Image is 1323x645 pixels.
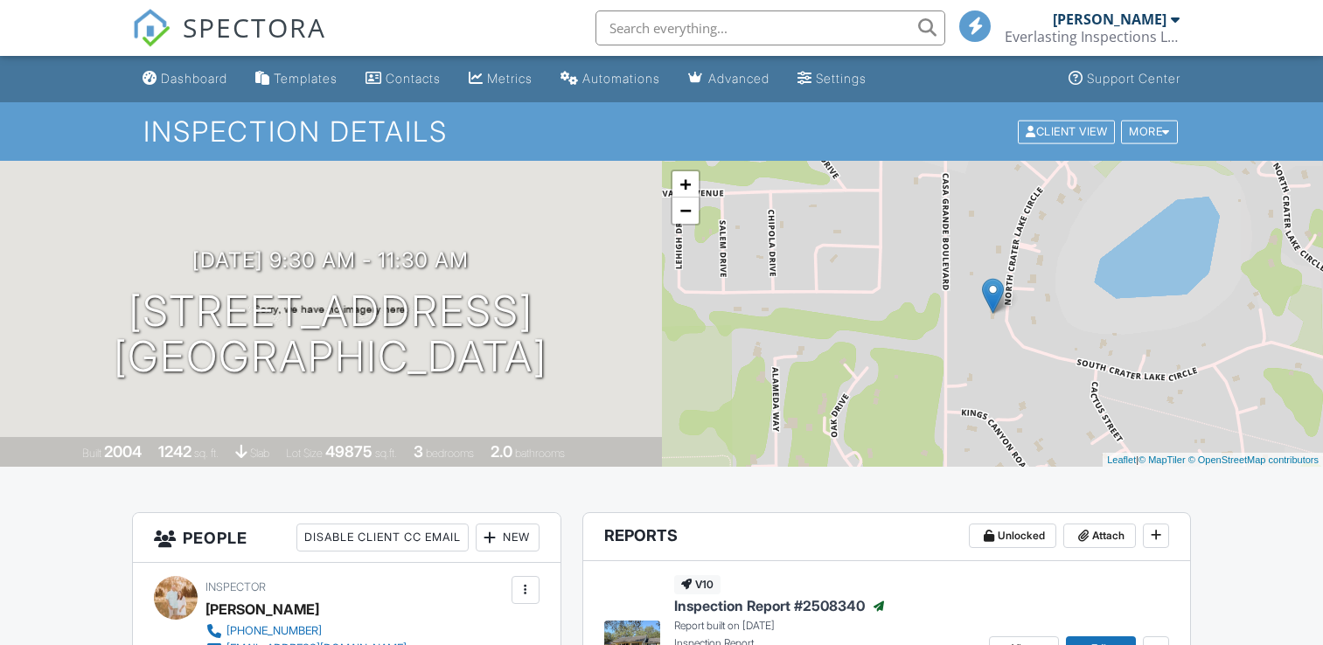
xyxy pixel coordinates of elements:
div: New [476,524,540,551]
span: Lot Size [286,447,323,460]
div: [PERSON_NAME] [205,596,319,622]
div: Templates [274,71,338,86]
a: Client View [1016,124,1119,137]
a: Automations (Basic) [554,63,667,95]
div: [PHONE_NUMBER] [226,624,322,638]
a: Settings [790,63,874,95]
div: [PERSON_NAME] [1053,10,1166,28]
a: Leaflet [1107,454,1136,465]
span: Inspector [205,580,266,593]
div: 2.0 [491,442,512,461]
div: More [1121,120,1178,143]
div: 3 [414,442,423,461]
a: Templates [248,63,345,95]
span: sq. ft. [194,447,219,460]
span: bathrooms [515,447,565,460]
div: Support Center [1087,71,1180,86]
a: Support Center [1062,63,1187,95]
a: Zoom out [672,198,699,224]
a: Dashboard [136,63,234,95]
div: 1242 [158,442,191,461]
a: SPECTORA [132,24,326,60]
h1: [STREET_ADDRESS] [GEOGRAPHIC_DATA] [114,288,547,381]
h3: [DATE] 9:30 am - 11:30 am [192,248,469,272]
div: Advanced [708,71,769,86]
a: Zoom in [672,171,699,198]
input: Search everything... [595,10,945,45]
div: Automations [582,71,660,86]
div: 49875 [325,442,373,461]
div: Settings [816,71,867,86]
span: sq.ft. [375,447,397,460]
div: | [1103,453,1323,468]
span: Built [82,447,101,460]
span: SPECTORA [183,9,326,45]
div: Contacts [386,71,441,86]
div: 2004 [104,442,142,461]
a: Contacts [359,63,448,95]
a: © MapTiler [1138,454,1186,465]
a: © OpenStreetMap contributors [1188,454,1319,465]
div: Client View [1018,120,1115,143]
div: Disable Client CC Email [296,524,469,551]
img: The Best Home Inspection Software - Spectora [132,9,171,47]
a: Metrics [462,63,540,95]
div: Dashboard [161,71,227,86]
span: slab [250,447,269,460]
h1: Inspection Details [143,116,1180,147]
div: Metrics [487,71,533,86]
h3: People [133,513,560,563]
span: bedrooms [426,447,474,460]
a: Advanced [681,63,776,95]
div: Everlasting Inspections LLC [1005,28,1180,45]
a: [PHONE_NUMBER] [205,622,407,640]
